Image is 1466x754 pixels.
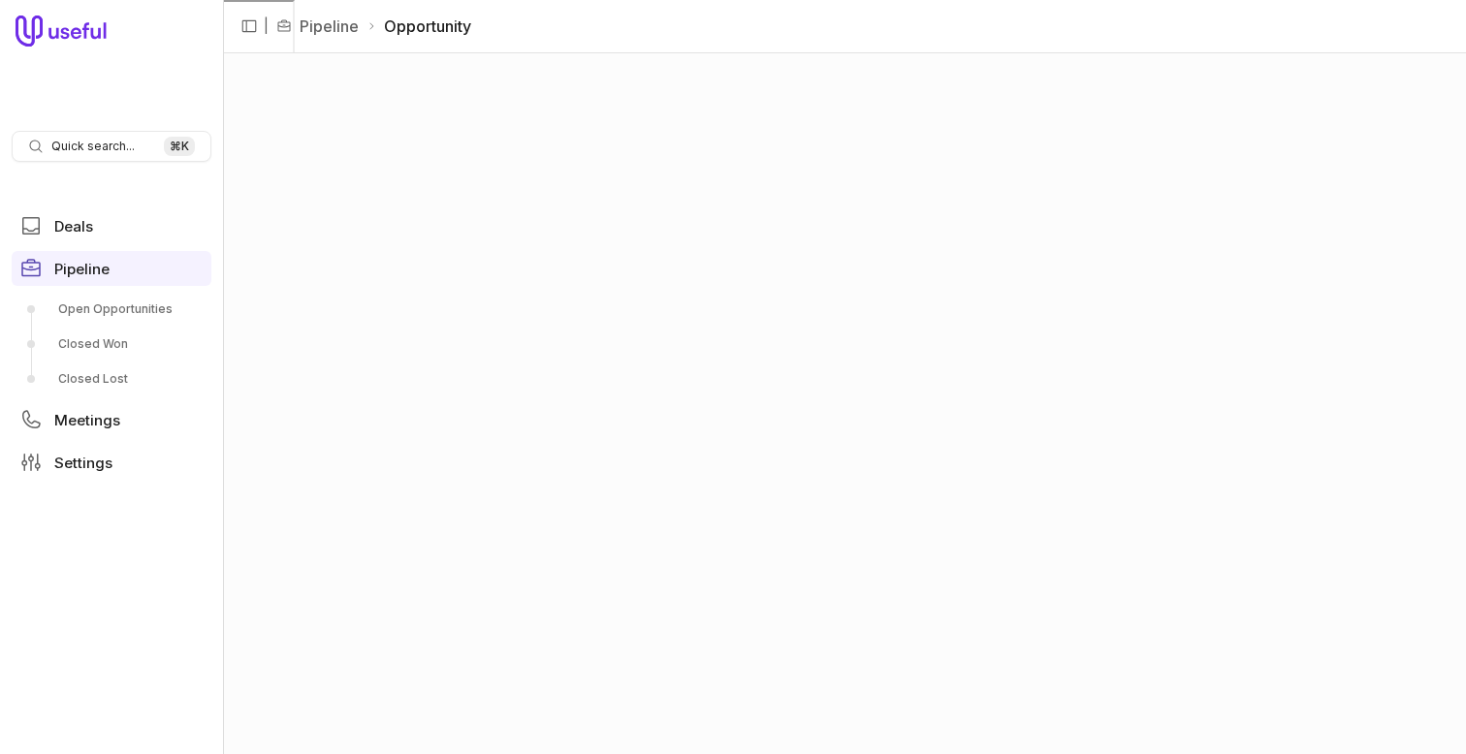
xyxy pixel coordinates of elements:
[12,251,211,286] a: Pipeline
[300,15,359,38] a: Pipeline
[51,139,135,154] span: Quick search...
[12,363,211,394] a: Closed Lost
[12,402,211,437] a: Meetings
[12,445,211,480] a: Settings
[12,294,211,325] a: Open Opportunities
[54,413,120,427] span: Meetings
[235,12,264,41] button: Collapse sidebar
[12,294,211,394] div: Pipeline submenu
[12,329,211,360] a: Closed Won
[54,456,112,470] span: Settings
[54,262,110,276] span: Pipeline
[54,219,93,234] span: Deals
[164,137,195,156] kbd: ⌘ K
[264,15,269,38] span: |
[12,208,211,243] a: Deals
[366,15,471,38] li: Opportunity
